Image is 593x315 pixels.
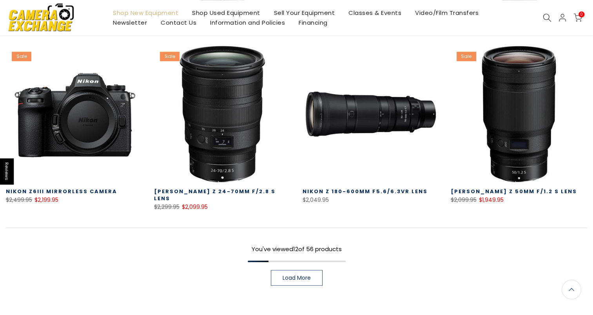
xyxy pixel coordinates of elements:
[451,188,577,195] a: [PERSON_NAME] Z 50mm f/1.2 S Lens
[292,18,335,27] a: Financing
[6,196,32,204] del: $2,499.95
[106,18,154,27] a: Newsletter
[267,8,342,18] a: Sell Your Equipment
[34,195,58,205] ins: $2,199.95
[154,18,203,27] a: Contact Us
[182,202,208,212] ins: $2,099.95
[451,196,477,204] del: $2,099.95
[283,275,311,281] span: Load More
[293,245,298,253] span: 12
[562,280,581,299] a: Back to the top
[6,188,117,195] a: Nikon Z6III Mirrorless Camera
[303,188,428,195] a: Nikon Z 180-600mm F5.6/6.3VR Lens
[342,8,408,18] a: Classes & Events
[573,13,582,22] a: 0
[106,8,185,18] a: Shop New Equipment
[154,203,180,211] del: $2,299.95
[578,11,584,17] span: 0
[154,188,276,202] a: [PERSON_NAME] Z 24-70mm F/2.8 S Lens
[252,245,342,253] span: You've viewed of 56 products
[271,270,323,286] a: Load More
[185,8,267,18] a: Shop Used Equipment
[303,195,439,205] div: $2,049.95
[203,18,292,27] a: Information and Policies
[408,8,486,18] a: Video/Film Transfers
[479,195,504,205] ins: $1,949.95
